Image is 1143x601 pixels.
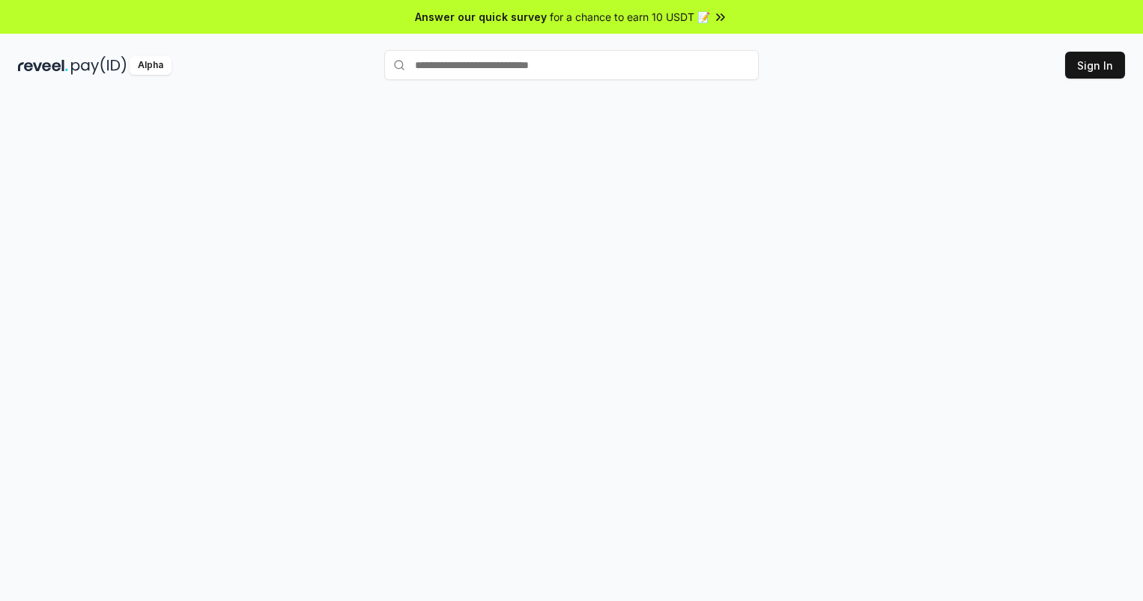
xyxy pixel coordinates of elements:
span: for a chance to earn 10 USDT 📝 [550,9,710,25]
img: pay_id [71,56,127,75]
span: Answer our quick survey [415,9,547,25]
img: reveel_dark [18,56,68,75]
div: Alpha [130,56,172,75]
button: Sign In [1065,52,1125,79]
